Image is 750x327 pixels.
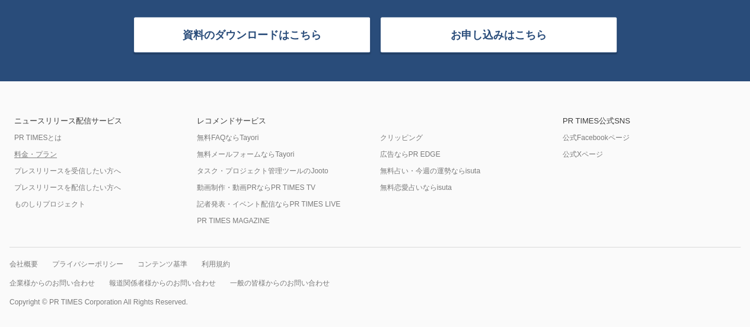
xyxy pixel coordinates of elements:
a: ものしりプロジェクト [14,199,85,209]
a: 広告ならPR EDGE [380,150,441,159]
a: 動画制作・動画PRならPR TIMES TV [197,183,315,192]
a: 企業様からのお問い合わせ [9,278,95,288]
a: 会社概要 [9,259,38,269]
a: タスク・プロジェクト管理ツールのJooto [197,166,328,176]
a: 記者発表・イベント配信ならPR TIMES LIVE [197,199,340,209]
a: 資料のダウンロードはこちら [133,17,371,53]
a: クリッピング [380,133,423,142]
a: 無料占い・今週の運勢ならisuta [380,166,480,176]
a: PR TIMESとは [14,133,62,142]
a: PR TIMES MAGAZINE [197,216,269,226]
a: 一般の皆様からのお問い合わせ [230,278,330,288]
a: 無料メールフォームならTayori [197,150,294,159]
a: お申し込みはこちら [380,17,617,53]
a: 無料FAQならTayori [197,133,258,142]
a: 公式Facebookページ [563,133,630,142]
a: 公式Xページ [563,150,603,159]
a: 報道関係者様からのお問い合わせ [109,278,216,288]
div: ニュースリリース配信サービス [14,117,122,126]
a: プレスリリースを受信したい方へ [14,166,121,176]
a: 無料恋愛占いならisuta [380,183,452,192]
p: Copyright © PR TIMES Corporation All Rights Reserved. [9,297,188,307]
a: 料金・プラン [14,150,57,159]
a: コンテンツ基準 [138,259,187,269]
a: プライバシーポリシー [52,259,123,269]
div: PR TIMES公式SNS [563,117,630,126]
div: レコメンドサービス [197,117,266,126]
a: 利用規約 [202,259,230,269]
a: プレスリリースを配信したい方へ [14,183,121,192]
